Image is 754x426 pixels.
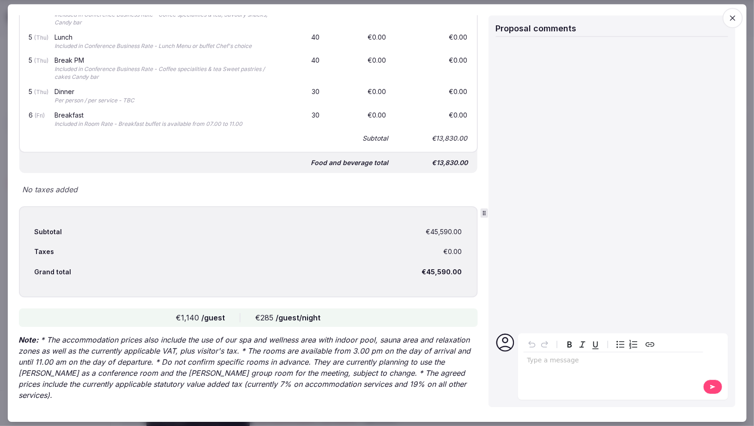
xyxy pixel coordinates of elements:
[277,110,321,130] div: 30
[396,156,470,169] div: €13,830.00
[614,338,627,351] button: Bulleted list
[54,112,268,118] div: Breakfast
[426,227,462,237] div: €45,590.00
[395,132,469,145] div: €13,830.00
[395,56,469,83] div: €0.00
[255,313,320,324] div: €285
[54,58,268,64] div: Break PM
[395,110,469,130] div: €0.00
[395,32,469,52] div: €0.00
[329,87,388,106] div: €0.00
[276,314,320,323] span: /guest/night
[329,110,388,130] div: €0.00
[277,1,321,29] div: 40
[27,110,45,130] div: 6
[18,335,477,401] p: * The accommodation prices also include the use of our spa and wellness area with indoor pool, sa...
[589,338,602,351] button: Underline
[395,1,469,29] div: €0.00
[34,248,54,257] div: Taxes
[54,66,268,82] div: Included in Conference Business Rate - Coffee specialities & tea Sweet pastries / cakes Candy bar
[495,24,576,33] span: Proposal comments
[643,338,656,351] button: Create link
[54,11,268,27] div: Included in Conference Business Rate - Coffee specialities & tea, Savoury snacks, Candy bar
[34,89,48,95] span: (Thu)
[54,42,268,50] div: Included in Conference Business Rate - Lunch Menu or buffet Chef's choice
[27,87,45,106] div: 5
[54,89,268,95] div: Dinner
[201,314,225,323] span: /guest
[18,336,38,345] strong: Note:
[27,56,45,83] div: 5
[627,338,639,351] button: Numbered list
[523,352,703,371] div: editable markdown
[277,32,321,52] div: 40
[422,267,462,277] div: €45,590.00
[329,1,388,29] div: €0.00
[34,58,48,65] span: (Thu)
[614,338,639,351] div: toggle group
[395,87,469,106] div: €0.00
[35,112,45,119] span: (Fri)
[34,227,62,237] div: Subtotal
[176,313,225,324] div: €1,140
[576,338,589,351] button: Italic
[443,248,462,257] div: €0.00
[54,120,268,128] div: Included in Room Rate - Breakfast buffet is available from 07.00 to 11.00
[311,158,388,167] div: Food and beverage total
[329,32,388,52] div: €0.00
[54,97,268,105] div: Per person / per service - TBC
[54,34,268,41] div: Lunch
[277,56,321,83] div: 40
[329,56,388,83] div: €0.00
[18,184,477,195] div: No taxes added
[34,267,71,277] div: Grand total
[277,87,321,106] div: 30
[362,134,388,143] div: Subtotal
[563,338,576,351] button: Bold
[27,32,45,52] div: 5
[34,34,48,41] span: (Thu)
[27,1,45,29] div: 5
